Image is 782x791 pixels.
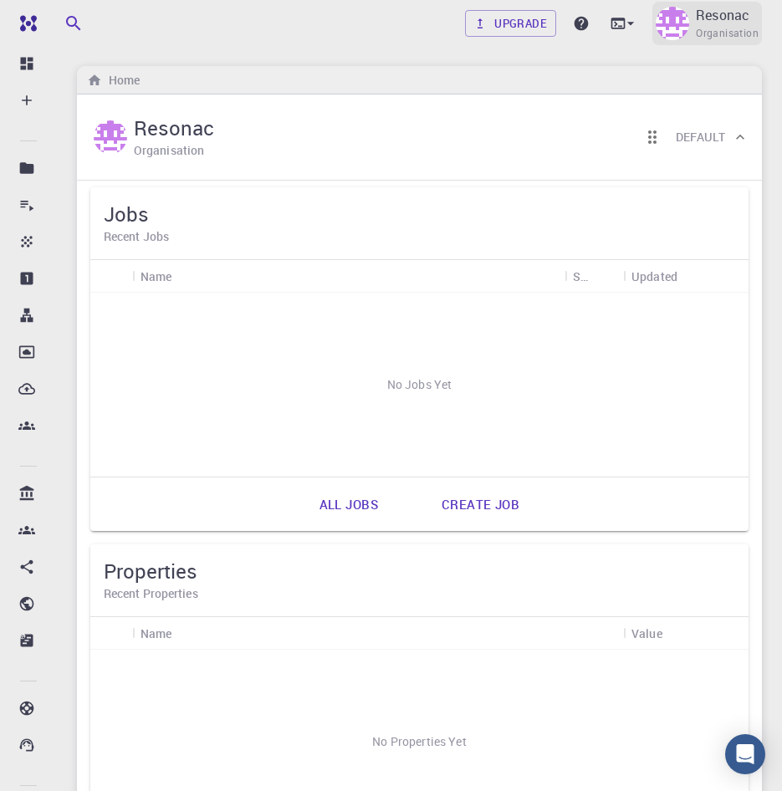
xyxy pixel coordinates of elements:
[13,15,37,32] img: logo
[132,260,565,293] div: Name
[141,260,172,293] div: Name
[662,620,689,646] button: Sort
[31,11,83,27] span: サポート
[423,484,538,524] a: Create job
[90,293,749,477] div: No Jobs Yet
[90,260,132,293] div: Icon
[623,617,749,650] div: Value
[696,25,759,42] span: Organisation
[104,558,735,584] h5: Properties
[104,584,735,603] h6: Recent Properties
[623,260,749,293] div: Updated
[465,10,556,37] a: Upgrade
[134,141,204,160] h6: Organisation
[565,260,623,293] div: Status
[696,5,749,25] p: Resonac
[102,71,140,89] h6: Home
[141,617,172,650] div: Name
[104,201,735,227] h5: Jobs
[132,617,623,650] div: Name
[588,263,615,289] button: Sort
[631,260,677,293] div: Updated
[90,617,132,650] div: Icon
[172,620,199,646] button: Sort
[656,7,689,40] img: Resonac
[573,260,588,293] div: Status
[636,120,669,154] button: Reorder cards
[134,115,214,141] h5: Resonac
[301,484,396,524] a: All jobs
[631,617,662,650] div: Value
[676,128,725,146] h6: Default
[172,263,199,289] button: Sort
[677,263,704,289] button: Sort
[94,120,127,154] img: Resonac
[77,94,762,181] div: ResonacResonacOrganisationReorder cardsDefault
[104,227,735,246] h6: Recent Jobs
[84,71,143,89] nav: breadcrumb
[725,734,765,774] div: Open Intercom Messenger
